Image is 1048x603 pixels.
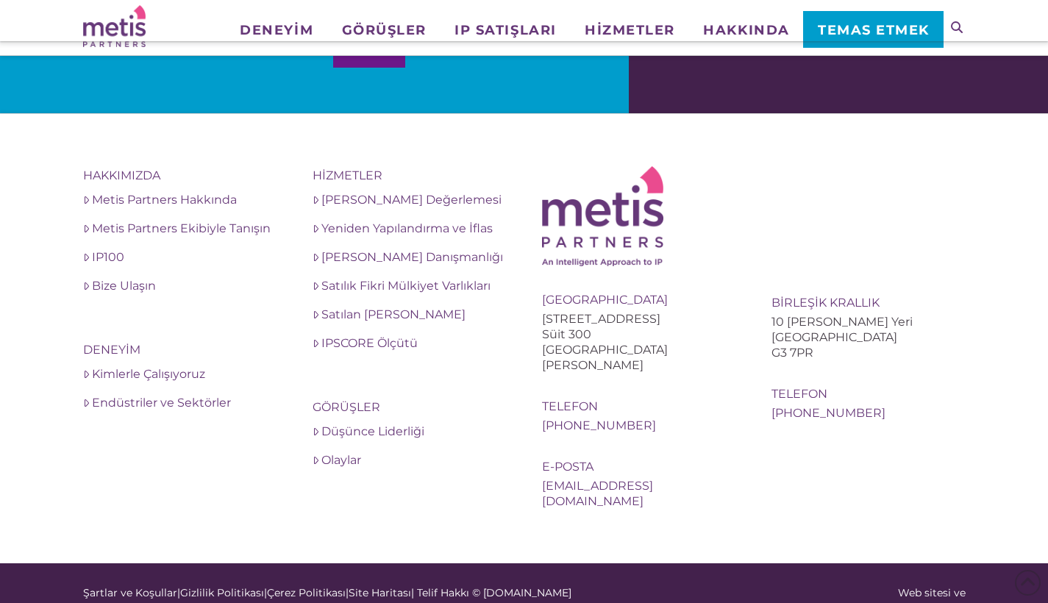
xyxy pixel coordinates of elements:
a: [EMAIL_ADDRESS][DOMAIN_NAME] [542,479,653,508]
font: 10 [PERSON_NAME] Yeri [771,315,913,329]
font: Hakkımızda [83,168,160,182]
font: IPSCORE Ölçütü [321,336,418,350]
a: Endüstriler ve Sektörler [83,394,277,412]
img: Metis Logo [542,166,663,265]
font: E-posta [542,460,593,474]
font: Bize Ulaşın [92,279,156,293]
font: Endüstriler ve Sektörler [92,396,231,410]
a: [PERSON_NAME] Değerlemesi [313,191,507,209]
font: | [264,586,267,599]
font: Satılık Fikri Mülkiyet Varlıkları [321,279,491,293]
font: | Telif Hakkı © [DOMAIN_NAME] [411,586,571,599]
a: Çerez Politikası [267,586,346,599]
a: Kimlerle Çalışıyoruz [83,365,277,383]
font: [PERSON_NAME] Danışmanlığı [321,250,503,264]
font: Hizmetler [313,168,382,182]
font: G3 7PR [771,346,813,360]
font: [GEOGRAPHIC_DATA] [542,293,668,307]
font: [PERSON_NAME] Değerlemesi [321,193,502,207]
a: Bize Ulaşın [83,277,277,295]
span: Başa Dön [1015,570,1041,596]
a: Site Haritası [349,586,411,599]
font: | [346,586,349,599]
font: Olaylar [321,453,361,467]
font: IP100 [92,250,124,264]
font: [GEOGRAPHIC_DATA][PERSON_NAME] [542,343,668,372]
font: Telefon [542,399,598,413]
font: Satılan [PERSON_NAME] [321,307,466,321]
a: Satılan [PERSON_NAME] [313,306,507,324]
font: Metis Partners Hakkında [92,193,237,207]
font: | [177,586,180,599]
a: IPSCORE Ölçütü [313,335,507,352]
font: [GEOGRAPHIC_DATA] [771,330,897,344]
a: Metis Partners Ekibiyle Tanışın [83,220,277,238]
font: [STREET_ADDRESS] [542,312,660,326]
a: IP100 [83,249,277,266]
font: Deneyim [83,343,140,357]
a: Yeniden Yapılandırma ve İflas [313,220,507,238]
font: Düşünce Liderliği [321,424,424,438]
a: [PHONE_NUMBER] [542,418,656,432]
a: [PERSON_NAME] Danışmanlığı [313,249,507,266]
font: Kimlerle Çalışıyoruz [92,367,205,381]
a: Satılık Fikri Mülkiyet Varlıkları [313,277,507,295]
a: Metis Partners Hakkında [83,191,277,209]
font: Birleşik Krallık [771,296,880,310]
font: Görüşler [313,400,380,414]
font: Telefon [771,387,827,401]
a: Şartlar ve Koşullar [83,586,177,599]
font: Süit 300 [542,327,591,341]
font: Yeniden Yapılandırma ve İflas [321,221,493,235]
a: Düşünce Liderliği [313,423,507,440]
font: Metis Partners Ekibiyle Tanışın [92,221,271,235]
a: Gizlilik Politikası [180,586,264,599]
a: [PHONE_NUMBER] [771,406,885,420]
a: Olaylar [313,452,507,469]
